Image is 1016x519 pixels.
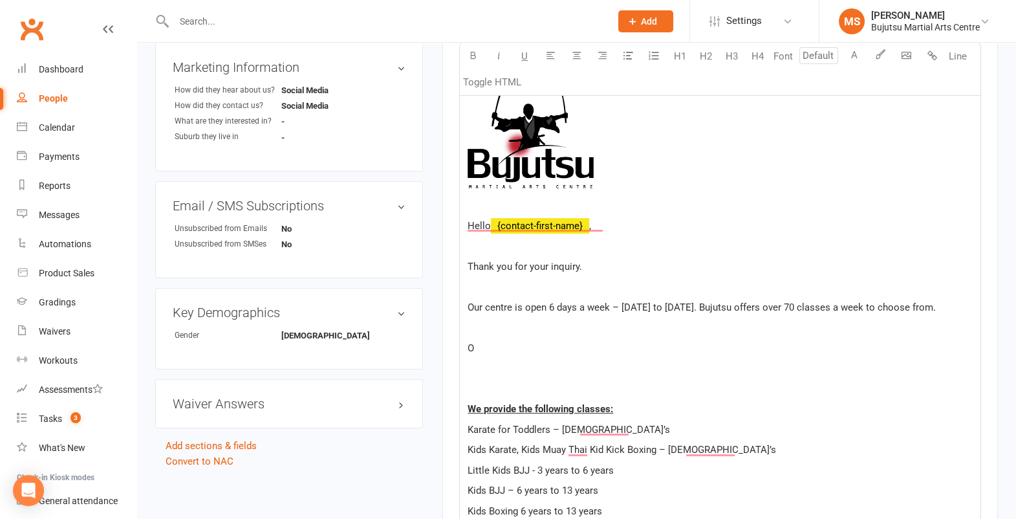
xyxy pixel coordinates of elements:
[17,201,136,230] a: Messages
[589,220,591,232] span: ,
[70,412,81,423] span: 3
[468,465,614,476] span: Little Kids BJJ - 3 years to 6 years
[13,475,44,506] div: Open Intercom Messenger
[173,397,405,411] h3: Waiver Answers
[468,403,613,415] span: We provide the following classes:
[39,355,78,366] div: Workouts
[17,230,136,259] a: Automations
[17,171,136,201] a: Reports
[770,43,796,69] button: Font
[512,43,537,69] button: U
[17,346,136,375] a: Workouts
[17,404,136,434] a: Tasks 3
[175,223,281,235] div: Unsubscribed from Emails
[16,13,48,45] a: Clubworx
[719,43,744,69] button: H3
[468,485,598,496] span: Kids BJJ – 6 years to 13 years
[468,444,776,456] span: Kids Karate, Kids Muay Thai Kid Kick Boxing – [DEMOGRAPHIC_DATA]’s
[17,113,136,142] a: Calendar
[281,331,370,340] strong: [DEMOGRAPHIC_DATA]
[17,259,136,288] a: Product Sales
[839,8,865,34] div: MS
[468,261,582,272] span: Thank you for your inquiry.
[468,424,670,436] span: Karate for Toddlers – [DEMOGRAPHIC_DATA]’s
[39,239,91,249] div: Automations
[281,101,356,111] strong: Social Media
[175,115,281,127] div: What are they interested in?
[175,84,281,96] div: How did they hear about us?
[39,414,62,424] div: Tasks
[945,43,971,69] button: Line
[175,329,281,342] div: Gender
[521,50,528,62] span: U
[166,456,233,467] a: Convert to NAC
[39,297,76,307] div: Gradings
[17,288,136,317] a: Gradings
[39,181,70,191] div: Reports
[39,210,80,220] div: Messages
[39,496,118,506] div: General attendance
[17,142,136,171] a: Payments
[39,326,70,337] div: Waivers
[175,131,281,143] div: Suburb they live in
[17,375,136,404] a: Assessments
[39,384,103,395] div: Assessments
[17,434,136,463] a: What's New
[39,64,83,74] div: Dashboard
[17,55,136,84] a: Dashboard
[39,268,94,278] div: Product Sales
[468,302,936,313] span: Our centre is open 6 days a week – [DATE] to [DATE]. Bujutsu offers over 70 classes a week to cho...
[281,239,356,249] strong: No
[871,10,980,21] div: [PERSON_NAME]
[281,116,356,126] strong: -
[17,84,136,113] a: People
[39,122,75,133] div: Calendar
[17,487,136,516] a: General attendance kiosk mode
[17,317,136,346] a: Waivers
[39,443,85,453] div: What's New
[468,342,474,354] span: O
[39,93,68,104] div: People
[170,12,601,30] input: Search...
[281,85,356,95] strong: Social Media
[468,505,602,517] span: Kids Boxing 6 years to 13 years
[281,133,356,142] strong: -
[468,220,491,232] span: Hello
[175,100,281,112] div: How did they contact us?
[281,224,356,234] strong: No
[641,16,657,27] span: Add
[175,238,281,250] div: Unsubscribed from SMSes
[841,43,867,69] button: A
[726,6,762,36] span: Settings
[173,60,405,74] h3: Marketing Information
[618,10,673,32] button: Add
[173,199,405,213] h3: Email / SMS Subscriptions
[871,21,980,33] div: Bujutsu Martial Arts Centre
[39,151,80,162] div: Payments
[693,43,719,69] button: H2
[744,43,770,69] button: H4
[799,47,838,64] input: Default
[166,440,257,452] a: Add sections & fields
[460,69,524,95] button: Toggle HTML
[173,305,405,320] h3: Key Demographics
[667,43,693,69] button: H1
[468,77,594,188] img: 2035d717-7c62-463b-a115-6a901fd5f771.jpg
